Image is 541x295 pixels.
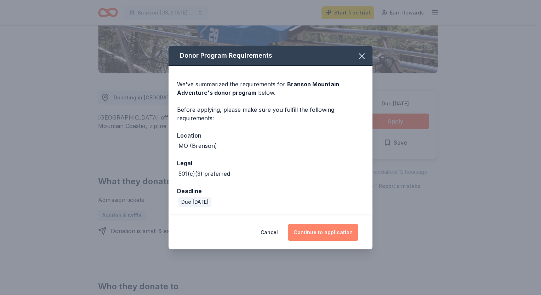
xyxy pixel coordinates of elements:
[169,46,372,66] div: Donor Program Requirements
[177,158,364,168] div: Legal
[178,169,230,178] div: 501(c)(3) preferred
[177,80,364,97] div: We've summarized the requirements for below.
[288,224,358,241] button: Continue to application
[178,197,211,207] div: Due [DATE]
[177,105,364,122] div: Before applying, please make sure you fulfill the following requirements:
[177,131,364,140] div: Location
[178,141,217,150] div: MO (Branson)
[177,186,364,196] div: Deadline
[261,224,278,241] button: Cancel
